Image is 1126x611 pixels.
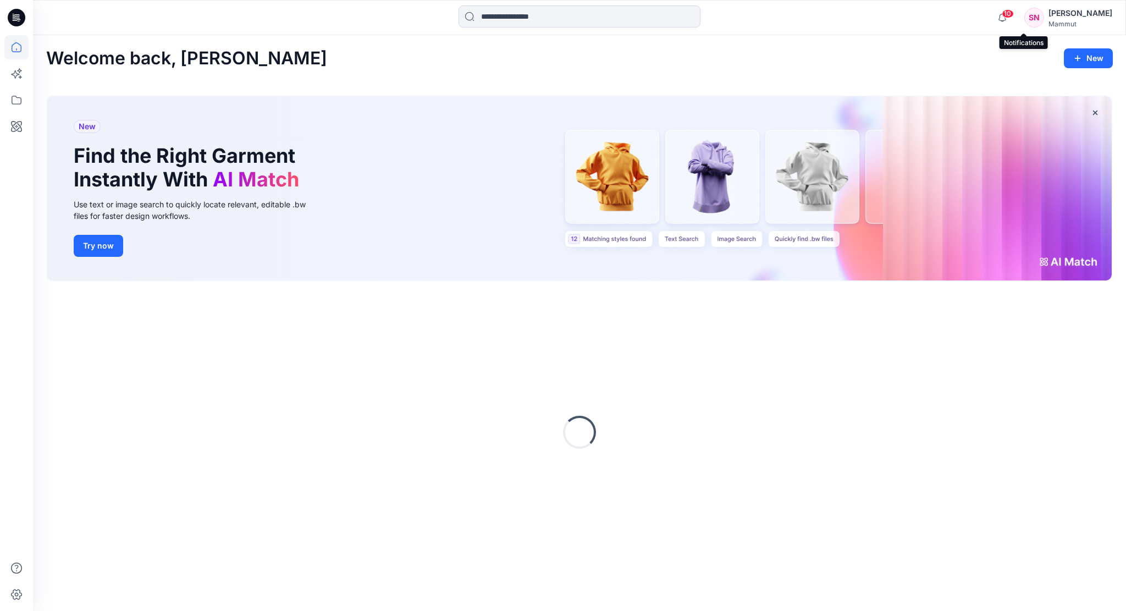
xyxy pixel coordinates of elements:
[1064,48,1113,68] button: New
[74,235,123,257] button: Try now
[79,120,96,133] span: New
[74,199,321,222] div: Use text or image search to quickly locate relevant, editable .bw files for faster design workflows.
[1002,9,1014,18] span: 10
[1048,20,1112,28] div: Mammut
[46,48,327,69] h2: Welcome back, [PERSON_NAME]
[74,144,305,191] h1: Find the Right Garment Instantly With
[1048,7,1112,20] div: [PERSON_NAME]
[213,167,299,191] span: AI Match
[1024,8,1044,27] div: SN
